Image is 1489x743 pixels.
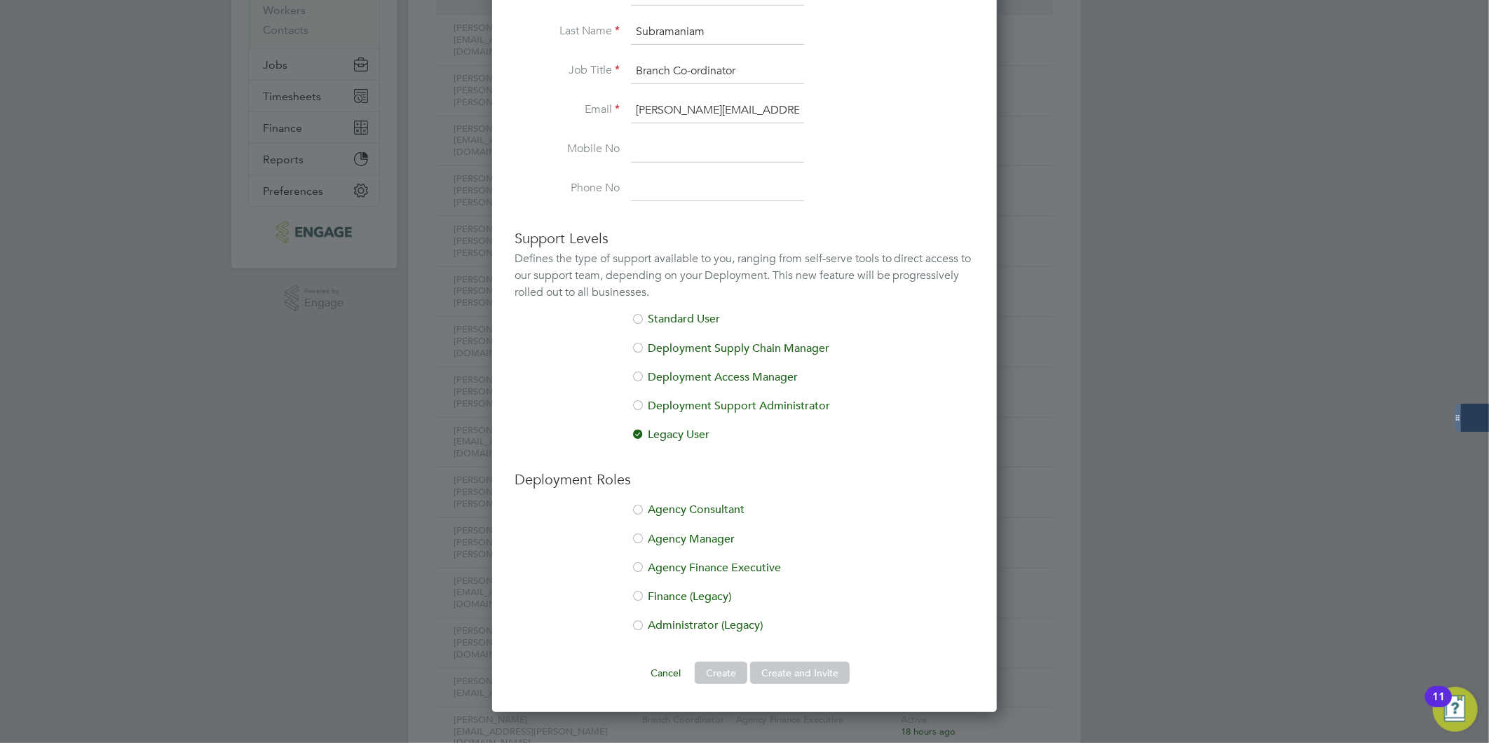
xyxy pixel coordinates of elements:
button: Open Resource Center, 11 new notifications [1433,687,1478,732]
label: Email [515,102,620,117]
button: Create [695,662,747,684]
li: Agency Consultant [515,503,974,531]
h3: Deployment Roles [515,470,974,489]
li: Administrator (Legacy) [515,618,974,647]
h3: Support Levels [515,229,974,247]
li: Deployment Supply Chain Manager [515,341,974,370]
li: Finance (Legacy) [515,589,974,618]
li: Deployment Support Administrator [515,399,974,428]
div: 11 [1432,697,1445,715]
label: Last Name [515,24,620,39]
div: Defines the type of support available to you, ranging from self-serve tools to direct access to o... [515,250,974,301]
label: Phone No [515,181,620,196]
li: Agency Manager [515,532,974,561]
button: Create and Invite [750,662,850,684]
li: Legacy User [515,428,974,442]
button: Cancel [639,662,692,684]
li: Deployment Access Manager [515,370,974,399]
li: Agency Finance Executive [515,561,974,589]
label: Mobile No [515,142,620,156]
label: Job Title [515,63,620,78]
li: Standard User [515,312,974,341]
